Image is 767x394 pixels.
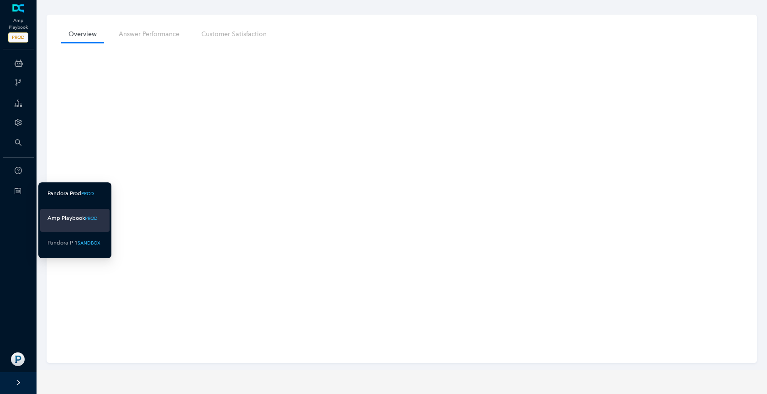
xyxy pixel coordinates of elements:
[81,190,94,197] div: PROD
[78,240,100,246] div: SANDBOX
[47,213,85,224] div: Amp Playbook
[15,119,22,126] span: setting
[85,215,98,222] div: PROD
[8,32,28,43] span: PROD
[111,26,187,43] a: Answer Performance
[47,237,78,249] div: Pandora P 1
[61,43,742,361] iframe: iframe
[15,79,22,86] span: branches
[15,167,22,174] span: question-circle
[11,352,25,366] img: 2245c3f1d8d0bf3af50bf22befedf792
[61,26,104,43] a: Overview
[194,26,274,43] a: Customer Satisfaction
[15,139,22,146] span: search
